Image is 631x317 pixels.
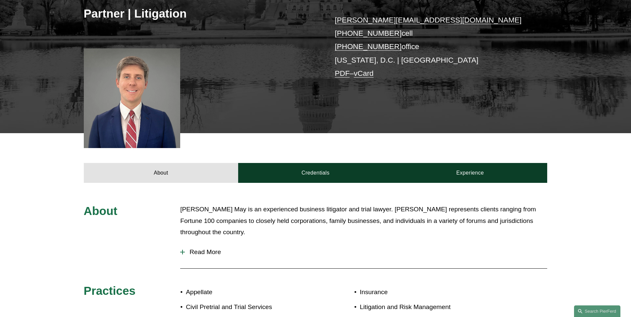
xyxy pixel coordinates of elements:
[335,14,528,80] p: cell office [US_STATE], D.C. | [GEOGRAPHIC_DATA] –
[335,16,522,24] a: [PERSON_NAME][EMAIL_ADDRESS][DOMAIN_NAME]
[186,287,315,298] p: Appellate
[335,29,402,37] a: [PHONE_NUMBER]
[84,163,238,183] a: About
[180,243,547,261] button: Read More
[84,6,316,21] h3: Partner | Litigation
[360,301,509,313] p: Litigation and Risk Management
[238,163,393,183] a: Credentials
[393,163,548,183] a: Experience
[185,248,547,256] span: Read More
[180,204,547,238] p: [PERSON_NAME] May is an experienced business litigator and trial lawyer. [PERSON_NAME] represents...
[574,305,620,317] a: Search this site
[84,284,136,297] span: Practices
[354,69,374,78] a: vCard
[360,287,509,298] p: Insurance
[335,42,402,51] a: [PHONE_NUMBER]
[335,69,350,78] a: PDF
[84,204,118,217] span: About
[186,301,315,313] p: Civil Pretrial and Trial Services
